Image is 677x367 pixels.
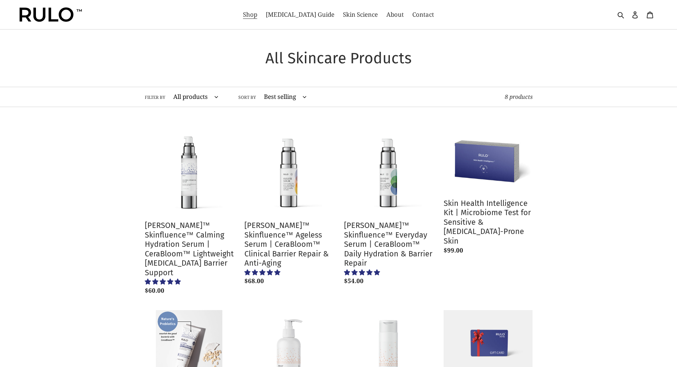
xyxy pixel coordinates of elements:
span: Contact [412,10,434,19]
h1: All Skincare Products [145,49,533,68]
span: 8 products [505,93,533,101]
a: [MEDICAL_DATA] Guide [262,9,338,20]
span: Shop [243,10,257,19]
span: About [386,10,404,19]
a: About [383,9,407,20]
a: Shop [239,9,261,20]
span: [MEDICAL_DATA] Guide [266,10,334,19]
img: Rulo™ Skin [20,7,82,22]
span: Skin Science [343,10,378,19]
label: Filter by [145,94,165,101]
label: Sort by [238,94,256,101]
a: Contact [409,9,438,20]
a: Skin Science [339,9,381,20]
